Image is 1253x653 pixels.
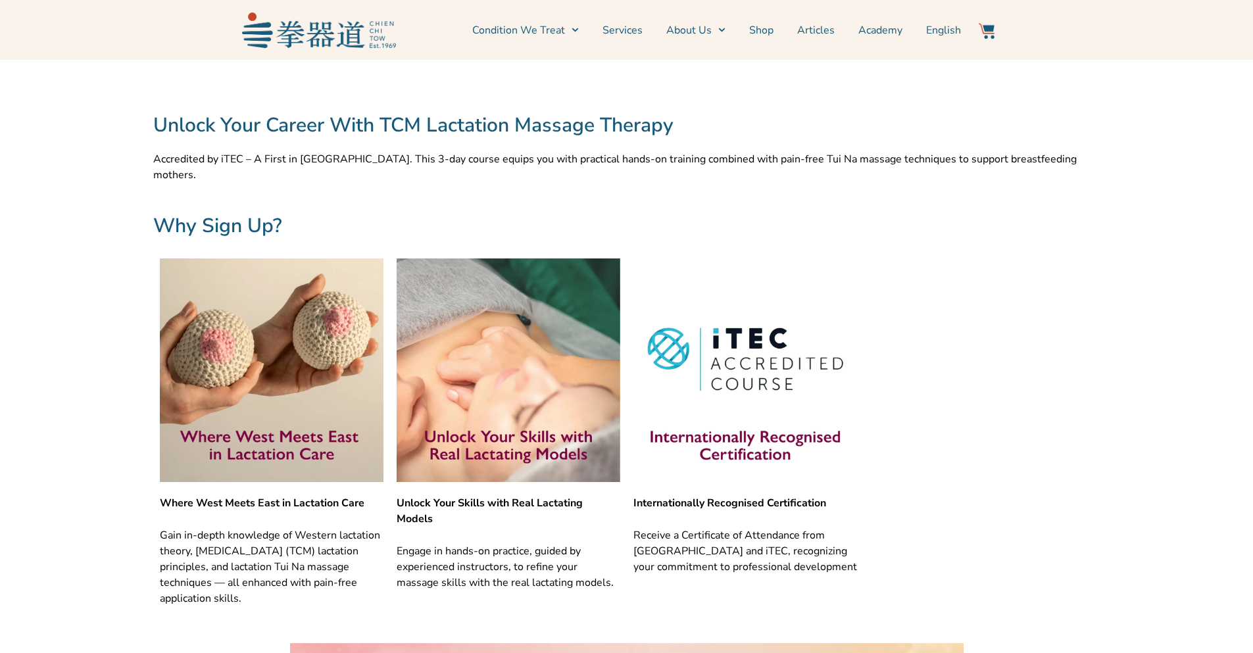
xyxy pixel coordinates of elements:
b: Unlock Your Skills with Real Lactating Models [397,496,583,526]
h2: Unlock Your Career With TCM Lactation Massage Therapy [153,112,1100,138]
a: Shop [749,14,774,47]
span: Engage in hands-on practice, guided by experienced instructors, to refine your massage skills wit... [397,544,614,590]
a: Academy [858,14,902,47]
h2: Why Sign Up? [153,213,1100,239]
span: Accredited by iTEC – A First in [GEOGRAPHIC_DATA]. This 3-day course equips you with practical ha... [153,152,1077,182]
span: Gain in-depth knowledge of Western lactation theory, [MEDICAL_DATA] (TCM) lactation principles, a... [160,528,380,606]
a: Articles [797,14,835,47]
a: English [926,14,961,47]
a: About Us [666,14,725,47]
a: Condition We Treat [472,14,579,47]
span: English [926,22,961,38]
nav: Menu [403,14,962,47]
span: Receive a Certificate of Attendance from [GEOGRAPHIC_DATA] and iTEC, recognizing your commitment ... [633,528,857,574]
a: Services [602,14,643,47]
img: Website Icon-03 [979,23,995,39]
b: Internationally Recognised Certification [633,496,826,510]
b: Where West Meets East in Lactation Care [160,496,364,510]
